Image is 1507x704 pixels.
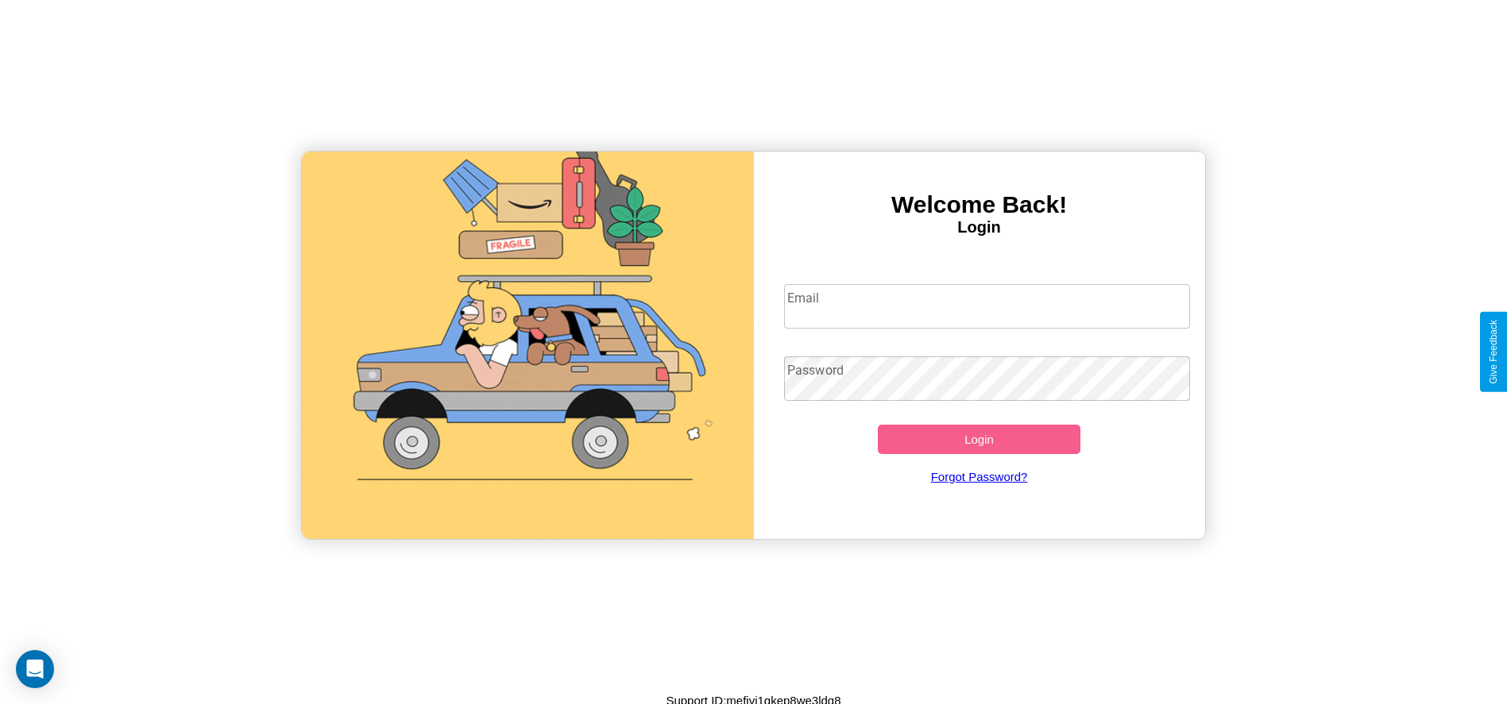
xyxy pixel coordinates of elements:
div: Give Feedback [1488,320,1499,384]
a: Forgot Password? [776,454,1182,499]
button: Login [878,425,1081,454]
img: gif [302,152,753,539]
h4: Login [754,218,1205,237]
h3: Welcome Back! [754,191,1205,218]
div: Open Intercom Messenger [16,650,54,688]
